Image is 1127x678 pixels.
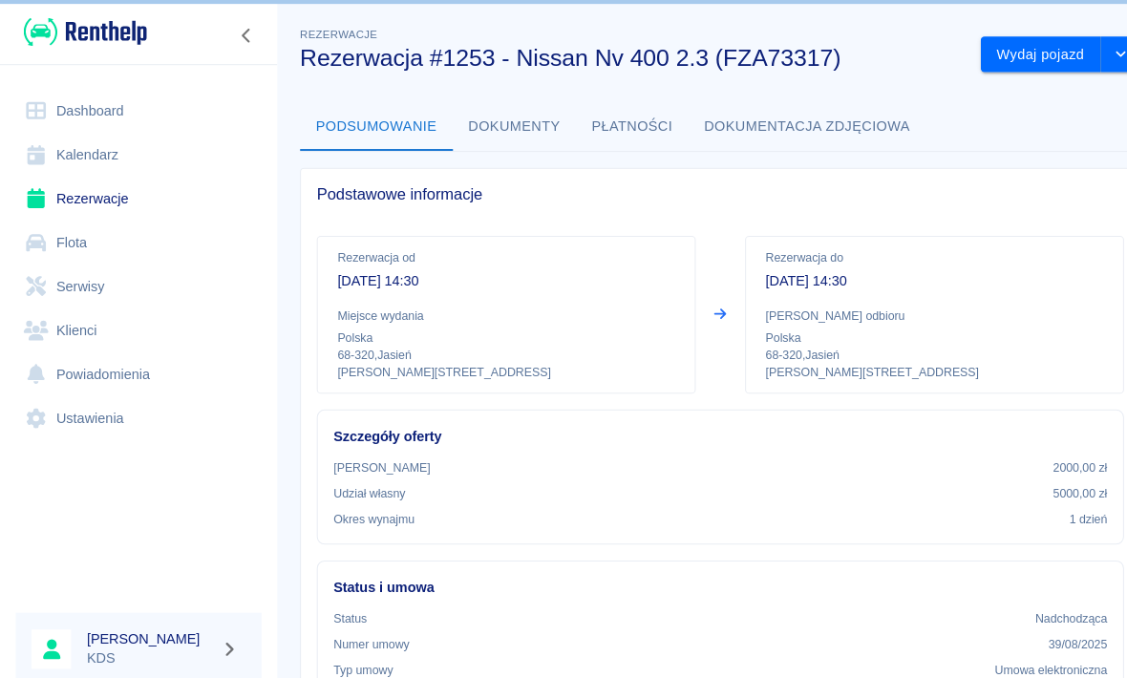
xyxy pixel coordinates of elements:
p: [PERSON_NAME][STREET_ADDRESS] [741,352,1068,369]
button: Dokumentacja zdjęciowa [667,100,897,146]
img: Renthelp logo [23,15,142,47]
p: [DATE] 14:30 [327,262,653,282]
p: Numer umowy [323,615,396,632]
h6: [PERSON_NAME] [84,608,206,627]
a: Kalendarz [15,129,253,172]
p: 68-320 , Jasień [741,335,1068,352]
p: Nadchodząca [1002,590,1072,607]
p: Typ umowy [323,640,380,657]
p: Polska [741,318,1068,335]
span: Rezerwacje [290,28,365,39]
p: [PERSON_NAME] odbioru [741,297,1068,314]
a: Renthelp logo [15,15,142,47]
p: Status [323,590,355,607]
p: Okres wynajmu [323,494,401,511]
p: 2000,00 zł [1019,444,1072,461]
span: Podstawowe informacje [307,179,1088,198]
button: Zwiń nawigację [224,22,253,47]
a: Powiadomienia [15,341,253,384]
p: [DATE] 14:30 [741,262,1068,282]
p: Rezerwacja do [741,241,1068,258]
p: Miejsce wydania [327,297,653,314]
p: Polska [327,318,653,335]
a: Klienci [15,299,253,342]
p: Udział własny [323,469,393,486]
p: 39/08/2025 [1014,615,1072,632]
button: Dokumenty [438,100,558,146]
a: Flota [15,214,253,257]
a: Ustawienia [15,384,253,427]
p: [PERSON_NAME][STREET_ADDRESS] [327,352,653,369]
button: drop-down [1066,35,1104,71]
a: Serwisy [15,256,253,299]
p: 5000,00 zł [1019,469,1072,486]
p: 1 dzień [1035,494,1072,511]
p: [PERSON_NAME] [323,444,416,461]
h3: Rezerwacja #1253 - Nissan Nv 400 2.3 (FZA73317) [290,43,934,70]
h6: Szczegóły oferty [323,413,1072,433]
p: Rezerwacja od [327,241,653,258]
p: 68-320 , Jasień [327,335,653,352]
a: Dashboard [15,86,253,129]
h6: Status i umowa [323,559,1072,579]
a: Rezerwacje [15,171,253,214]
p: Umowa elektroniczna [963,640,1072,657]
button: Wydaj pojazd [949,35,1066,71]
p: KDS [84,627,206,647]
button: Płatności [558,100,667,146]
button: Podsumowanie [290,100,438,146]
